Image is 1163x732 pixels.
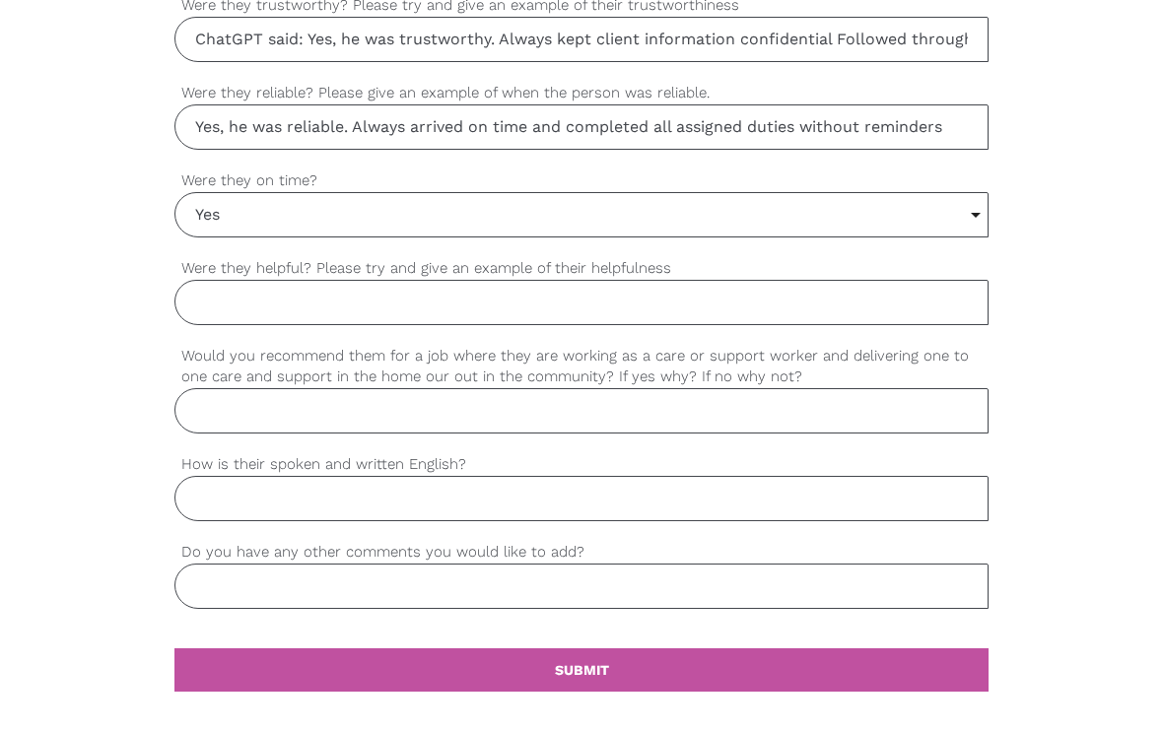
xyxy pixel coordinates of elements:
label: Would you recommend them for a job where they are working as a care or support worker and deliver... [174,345,989,388]
label: Were they helpful? Please try and give an example of their helpfulness [174,257,989,280]
label: Were they reliable? Please give an example of when the person was reliable. [174,82,989,104]
label: Do you have any other comments you would like to add? [174,541,989,564]
a: SUBMIT [174,648,989,692]
b: SUBMIT [555,662,609,678]
label: Were they on time? [174,169,989,192]
label: How is their spoken and written English? [174,453,989,476]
